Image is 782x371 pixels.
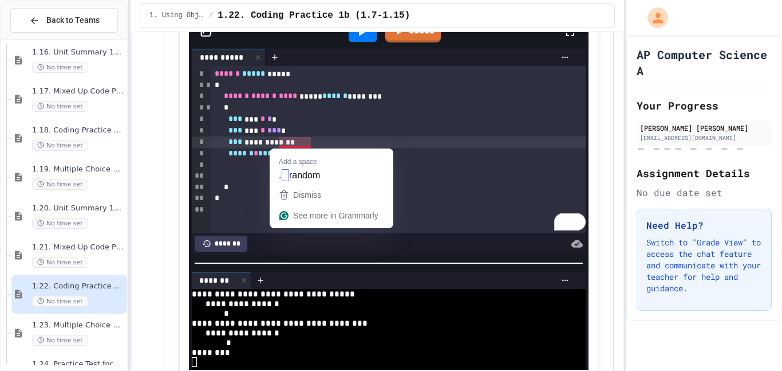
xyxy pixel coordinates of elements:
[32,243,125,252] span: 1.21. Mixed Up Code Practice 1b (1.7-1.15)
[32,165,125,174] span: 1.19. Multiple Choice Exercises for Unit 1a (1.1-1.6)
[32,140,88,151] span: No time set
[211,66,586,233] div: To enrich screen reader interactions, please activate Accessibility in Grammarly extension settings
[32,101,88,112] span: No time set
[646,237,762,294] p: Switch to "Grade View" to access the chat feature and communicate with your teacher for help and ...
[32,48,125,57] span: 1.16. Unit Summary 1a (1.1-1.6)
[637,186,772,200] div: No due date set
[635,5,671,31] div: My Account
[640,134,768,142] div: [EMAIL_ADDRESS][DOMAIN_NAME]
[32,179,88,190] span: No time set
[640,123,768,133] div: [PERSON_NAME] [PERSON_NAME]
[32,62,88,73] span: No time set
[32,257,88,268] span: No time set
[32,126,125,135] span: 1.18. Coding Practice 1a (1.1-1.6)
[218,9,410,22] span: 1.22. Coding Practice 1b (1.7-1.15)
[637,165,772,181] h2: Assignment Details
[32,335,88,346] span: No time set
[149,11,204,20] span: 1. Using Objects and Methods
[32,218,88,229] span: No time set
[32,204,125,213] span: 1.20. Unit Summary 1b (1.7-1.15)
[637,97,772,114] h2: Your Progress
[46,14,100,26] span: Back to Teams
[32,87,125,96] span: 1.17. Mixed Up Code Practice 1.1-1.6
[32,296,88,307] span: No time set
[10,8,118,33] button: Back to Teams
[209,11,213,20] span: /
[637,46,772,79] h1: AP Computer Science A
[646,218,762,232] h3: Need Help?
[32,360,125,369] span: 1.24. Practice Test for Objects (1.12-1.14)
[32,321,125,330] span: 1.23. Multiple Choice Exercises for Unit 1b (1.9-1.15)
[32,282,125,291] span: 1.22. Coding Practice 1b (1.7-1.15)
